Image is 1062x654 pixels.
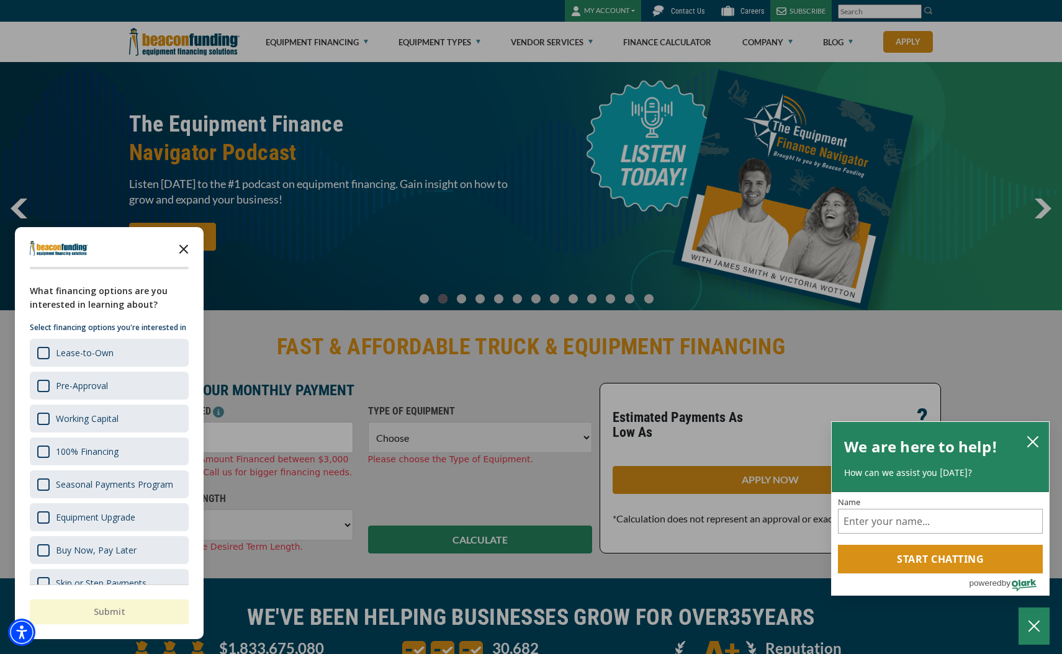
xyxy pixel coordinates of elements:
[30,372,189,400] div: Pre-Approval
[15,227,204,639] div: Survey
[30,284,189,311] div: What financing options are you interested in learning about?
[30,437,189,465] div: 100% Financing
[56,347,114,359] div: Lease-to-Own
[30,536,189,564] div: Buy Now, Pay Later
[838,509,1043,534] input: Name
[838,545,1043,573] button: Start chatting
[56,478,173,490] div: Seasonal Payments Program
[56,511,135,523] div: Equipment Upgrade
[1002,575,1010,591] span: by
[30,599,189,624] button: Submit
[969,574,1049,595] a: Powered by Olark
[1019,607,1050,645] button: Close Chatbox
[30,503,189,531] div: Equipment Upgrade
[969,575,1001,591] span: powered
[8,619,35,646] div: Accessibility Menu
[56,413,119,424] div: Working Capital
[30,241,88,256] img: Company logo
[30,569,189,597] div: Skip or Step Payments
[844,467,1037,479] p: How can we assist you [DATE]?
[838,498,1043,506] label: Name
[56,446,119,457] div: 100% Financing
[30,339,189,367] div: Lease-to-Own
[30,405,189,432] div: Working Capital
[844,434,997,459] h2: We are here to help!
[56,577,146,589] div: Skip or Step Payments
[1023,432,1043,450] button: close chatbox
[171,236,196,261] button: Close the survey
[30,470,189,498] div: Seasonal Payments Program
[56,544,137,556] div: Buy Now, Pay Later
[831,421,1050,596] div: olark chatbox
[56,380,108,392] div: Pre-Approval
[30,321,189,334] p: Select financing options you're interested in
